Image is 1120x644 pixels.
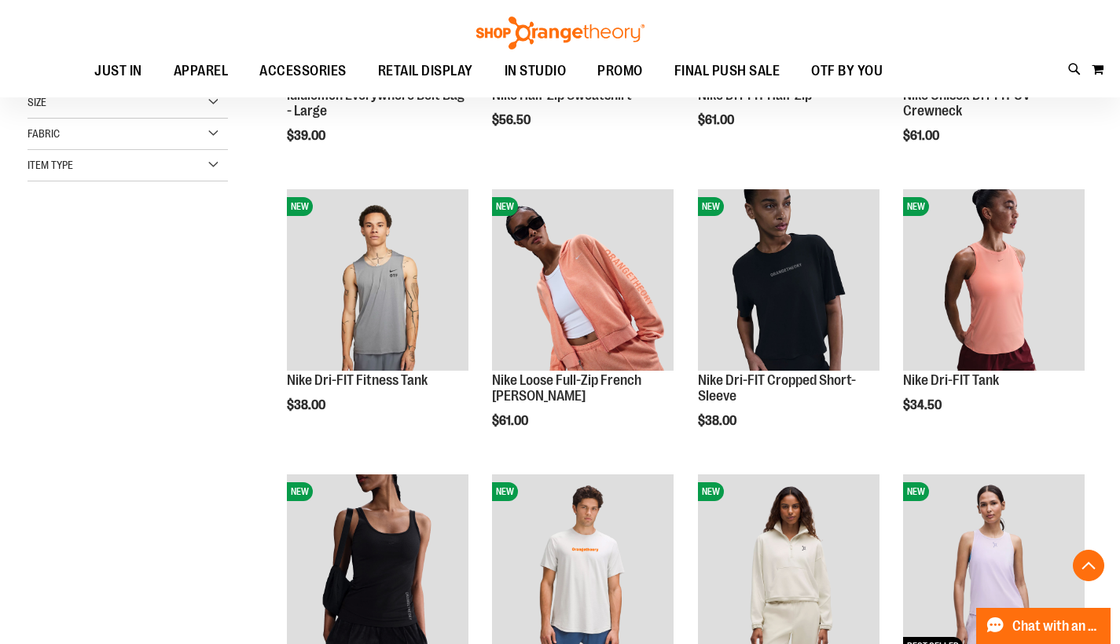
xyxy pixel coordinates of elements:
span: ACCESSORIES [259,53,347,89]
a: Nike Loose Full-Zip French Terry HoodieNEW [492,189,674,373]
a: Nike Dri-FIT Cropped Short-SleeveNEW [698,189,879,373]
span: Fabric [28,127,60,140]
span: IN STUDIO [505,53,567,89]
span: NEW [287,482,313,501]
div: product [690,181,887,468]
a: Nike Unisex Dri-FIT UV Crewneck [903,87,1030,119]
a: APPAREL [158,53,244,89]
a: Nike Dri-FIT Tank [903,372,999,388]
span: OTF BY YOU [811,53,883,89]
span: NEW [492,197,518,216]
a: Nike Dri-FIT Fitness TankNEW [287,189,468,373]
span: NEW [492,482,518,501]
button: Chat with an Expert [976,608,1111,644]
div: product [895,181,1092,452]
span: $61.00 [903,129,942,143]
span: NEW [287,197,313,216]
span: JUST IN [94,53,142,89]
span: $34.50 [903,398,944,412]
img: Nike Dri-FIT Fitness Tank [287,189,468,371]
div: product [279,181,476,452]
a: RETAIL DISPLAY [362,53,489,90]
div: product [484,181,681,468]
span: $61.00 [698,113,736,127]
a: Nike Dri-FIT Fitness Tank [287,372,428,388]
span: NEW [903,197,929,216]
span: APPAREL [174,53,229,89]
img: Nike Dri-FIT Cropped Short-Sleeve [698,189,879,371]
span: NEW [903,482,929,501]
img: Nike Dri-FIT Tank [903,189,1085,371]
span: Item Type [28,159,73,171]
a: Nike Loose Full-Zip French [PERSON_NAME] [492,372,641,404]
a: Nike Dri-FIT Cropped Short-Sleeve [698,372,856,404]
span: RETAIL DISPLAY [378,53,473,89]
span: $39.00 [287,129,328,143]
a: Nike Dri-FIT TankNEW [903,189,1085,373]
img: Shop Orangetheory [474,16,647,49]
span: Chat with an Expert [1012,619,1101,634]
a: JUST IN [79,53,158,90]
span: PROMO [597,53,643,89]
img: Nike Loose Full-Zip French Terry Hoodie [492,189,674,371]
a: FINAL PUSH SALE [659,53,796,90]
span: $56.50 [492,113,533,127]
a: IN STUDIO [489,53,582,90]
span: $61.00 [492,414,531,428]
span: NEW [698,197,724,216]
button: Back To Top [1073,550,1104,581]
a: lululemon Everywhere Belt Bag - Large [287,87,465,119]
span: $38.00 [698,414,739,428]
span: Size [28,96,46,108]
span: $38.00 [287,398,328,412]
span: NEW [698,482,724,501]
span: FINAL PUSH SALE [674,53,780,89]
a: PROMO [582,53,659,90]
a: OTF BY YOU [795,53,898,90]
a: ACCESSORIES [244,53,362,90]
